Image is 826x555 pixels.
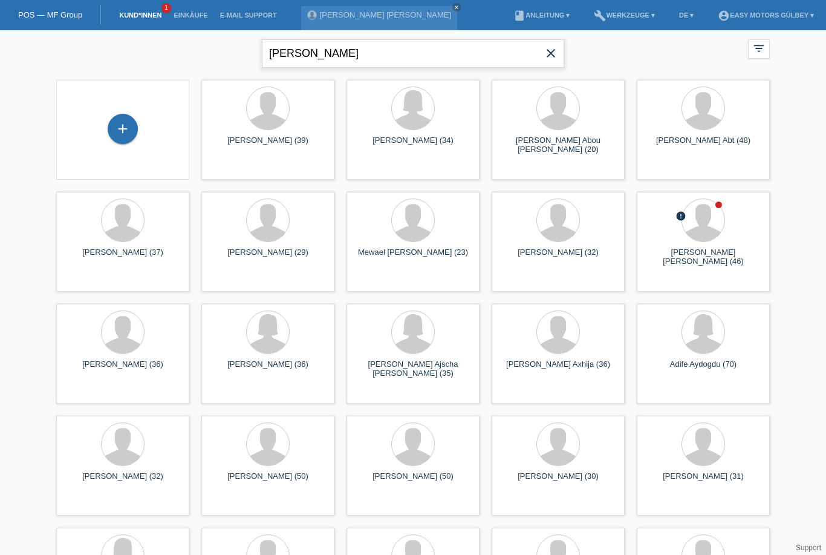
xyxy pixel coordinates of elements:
span: 1 [161,3,171,13]
div: [PERSON_NAME] (30) [501,471,615,491]
div: [PERSON_NAME] Abt (48) [646,136,760,155]
div: [PERSON_NAME] (32) [66,471,180,491]
i: book [513,10,525,22]
a: buildWerkzeuge ▾ [588,11,661,19]
div: Kund*in hinzufügen [108,119,137,139]
div: [PERSON_NAME] (37) [66,248,180,267]
div: [PERSON_NAME] (50) [356,471,470,491]
a: POS — MF Group [18,10,82,19]
a: Support [796,544,821,552]
div: [PERSON_NAME] Axhija (36) [501,360,615,379]
div: [PERSON_NAME] (36) [211,360,325,379]
div: [PERSON_NAME] [PERSON_NAME] (46) [646,248,760,267]
a: bookAnleitung ▾ [507,11,576,19]
i: close [454,4,460,10]
a: E-Mail Support [214,11,283,19]
div: [PERSON_NAME] (34) [356,136,470,155]
div: Adife Aydogdu (70) [646,360,760,379]
a: Einkäufe [167,11,213,19]
div: [PERSON_NAME] Ajscha [PERSON_NAME] (35) [356,360,470,379]
a: DE ▾ [673,11,700,19]
a: account_circleEasy Motors Gülbey ▾ [712,11,820,19]
a: [PERSON_NAME] [PERSON_NAME] [320,10,451,19]
a: Kund*innen [113,11,167,19]
div: [PERSON_NAME] Abou [PERSON_NAME] (20) [501,136,615,155]
i: build [594,10,606,22]
div: [PERSON_NAME] (29) [211,248,325,267]
div: Unbestätigt, in Bearbeitung [675,211,686,223]
div: [PERSON_NAME] (50) [211,471,325,491]
a: close [452,3,461,11]
i: error [675,211,686,222]
div: [PERSON_NAME] (32) [501,248,615,267]
div: [PERSON_NAME] (36) [66,360,180,379]
i: close [544,46,558,61]
div: [PERSON_NAME] (31) [646,471,760,491]
i: account_circle [718,10,730,22]
i: filter_list [752,42,766,55]
input: Suche... [262,39,564,68]
div: [PERSON_NAME] (39) [211,136,325,155]
div: Mewael [PERSON_NAME] (23) [356,248,470,267]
